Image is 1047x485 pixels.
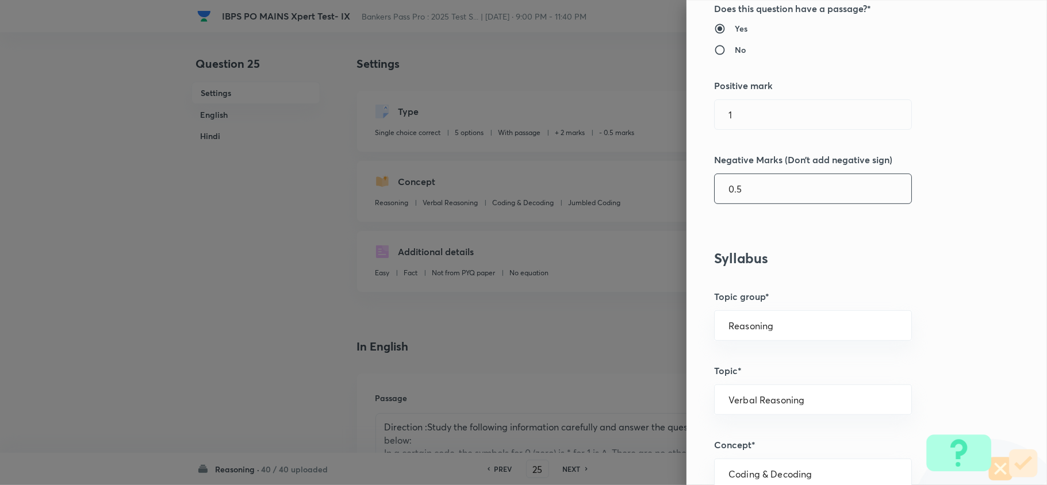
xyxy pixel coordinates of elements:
[714,250,981,267] h3: Syllabus
[714,79,981,93] h5: Positive mark
[735,44,746,56] h6: No
[714,290,981,303] h5: Topic group*
[905,473,907,475] button: Open
[714,438,981,452] h5: Concept*
[728,468,898,479] input: Search a concept
[715,100,911,129] input: Positive marks
[715,174,911,203] input: Negative marks
[714,364,981,378] h5: Topic*
[728,394,898,405] input: Search a topic
[714,2,981,16] h5: Does this question have a passage?*
[714,153,981,167] h5: Negative Marks (Don’t add negative sign)
[728,320,898,331] input: Select a topic group
[905,399,907,401] button: Open
[905,325,907,327] button: Open
[735,22,747,34] h6: Yes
